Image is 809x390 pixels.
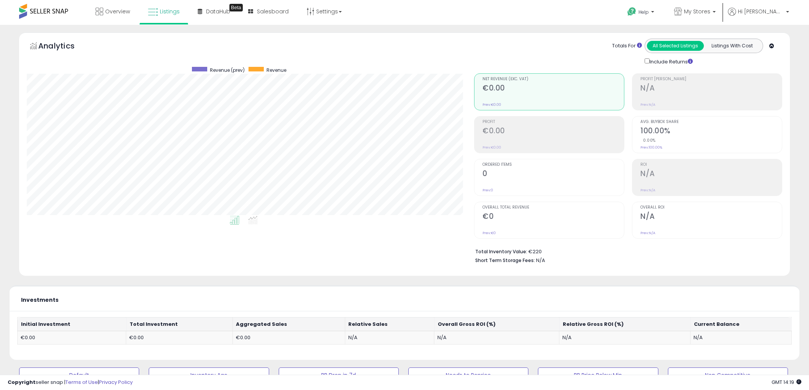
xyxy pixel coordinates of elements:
[684,8,710,15] span: My Stores
[703,41,760,51] button: Listings With Cost
[105,8,130,15] span: Overview
[621,1,662,25] a: Help
[612,42,642,50] div: Totals For
[206,8,230,15] span: DataHub
[38,40,89,53] h5: Analytics
[482,126,624,137] h2: €0.00
[640,231,655,235] small: Prev: N/A
[345,331,434,345] td: N/A
[639,57,702,66] div: Include Returns
[21,297,58,303] h5: Investments
[640,126,782,137] h2: 100.00%
[640,138,656,143] small: 0.00%
[434,331,559,345] td: N/A
[126,317,232,331] th: Total Investment
[538,367,658,383] button: BB Price Below Min
[482,188,493,193] small: Prev: 0
[19,367,139,383] button: Default
[482,145,501,150] small: Prev: €0.00
[434,317,559,331] th: Overall Gross ROI (%)
[640,188,655,193] small: Prev: N/A
[738,8,784,15] span: Hi [PERSON_NAME]
[232,317,345,331] th: Aggregated Sales
[640,84,782,94] h2: N/A
[279,367,399,383] button: BB Drop in 7d
[408,367,528,383] button: Needs to Reprice
[482,102,501,107] small: Prev: €0.00
[160,8,180,15] span: Listings
[640,212,782,222] h2: N/A
[559,317,690,331] th: Relative Gross ROI (%)
[668,367,788,383] button: Non Competitive
[126,331,232,345] td: €0.00
[475,248,527,255] b: Total Inventory Value:
[640,169,782,180] h2: N/A
[640,102,655,107] small: Prev: N/A
[482,231,496,235] small: Prev: €0
[640,206,782,210] span: Overall ROI
[690,331,792,345] td: N/A
[229,4,243,11] div: Tooltip anchor
[475,246,777,256] li: €220
[690,317,792,331] th: Current Balance
[647,41,704,51] button: All Selected Listings
[728,8,789,25] a: Hi [PERSON_NAME]
[640,163,782,167] span: ROI
[482,77,624,81] span: Net Revenue (Exc. VAT)
[257,8,289,15] span: Salesboard
[266,67,286,73] span: Revenue
[18,317,126,331] th: Initial Investment
[482,206,624,210] span: Overall Total Revenue
[482,84,624,94] h2: €0.00
[475,257,535,264] b: Short Term Storage Fees:
[482,169,624,180] h2: 0
[65,379,98,386] a: Terms of Use
[99,379,133,386] a: Privacy Policy
[559,331,690,345] td: N/A
[482,163,624,167] span: Ordered Items
[627,7,637,16] i: Get Help
[482,212,624,222] h2: €0
[640,120,782,124] span: Avg. Buybox Share
[482,120,624,124] span: Profit
[8,379,133,386] div: seller snap | |
[640,145,662,150] small: Prev: 100.00%
[345,317,434,331] th: Relative Sales
[210,67,245,73] span: Revenue (prev)
[149,367,269,383] button: Inventory Age
[638,9,649,15] span: Help
[536,257,545,264] span: N/A
[8,379,36,386] strong: Copyright
[640,77,782,81] span: Profit [PERSON_NAME]
[772,379,801,386] span: 2025-10-10 14:19 GMT
[232,331,345,345] td: €0.00
[18,331,126,345] td: €0.00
